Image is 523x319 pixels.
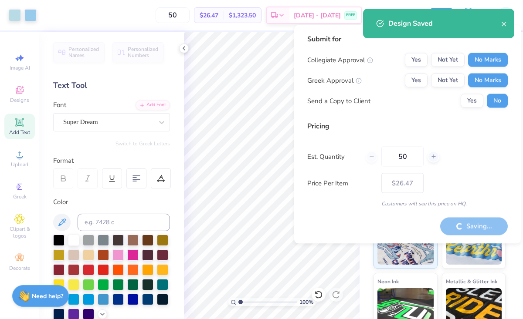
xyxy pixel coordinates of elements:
[346,12,355,18] span: FREE
[10,64,30,71] span: Image AI
[461,94,483,108] button: Yes
[53,197,170,207] div: Color
[307,121,508,131] div: Pricing
[446,277,497,286] span: Metallic & Glitter Ink
[9,129,30,136] span: Add Text
[200,11,218,20] span: $26.47
[294,11,341,20] span: [DATE] - [DATE]
[4,225,35,239] span: Clipart & logos
[9,265,30,272] span: Decorate
[11,161,28,168] span: Upload
[229,11,256,20] span: $1,323.50
[307,200,508,208] div: Customers will see this price on HQ.
[405,74,428,87] button: Yes
[32,292,63,300] strong: Need help?
[487,94,508,108] button: No
[13,193,27,200] span: Greek
[307,75,362,85] div: Greek Approval
[53,80,170,91] div: Text Tool
[299,298,313,306] span: 100 %
[136,100,170,110] div: Add Font
[307,34,508,44] div: Submit for
[501,18,507,29] button: close
[431,74,465,87] button: Not Yet
[307,96,370,106] div: Send a Copy to Client
[405,53,428,67] button: Yes
[53,100,66,110] label: Font
[388,18,501,29] div: Design Saved
[307,151,359,161] label: Est. Quantity
[468,74,508,87] button: No Marks
[10,97,29,104] span: Designs
[377,277,399,286] span: Neon Ink
[307,178,375,188] label: Price Per Item
[78,214,170,231] input: e.g. 7428 c
[115,140,170,147] button: Switch to Greek Letters
[68,46,99,58] span: Personalized Names
[128,46,159,58] span: Personalized Numbers
[156,7,190,23] input: – –
[53,156,171,166] div: Format
[381,147,424,167] input: – –
[468,53,508,67] button: No Marks
[380,7,422,24] input: Untitled Design
[307,55,373,65] div: Collegiate Approval
[431,53,465,67] button: Not Yet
